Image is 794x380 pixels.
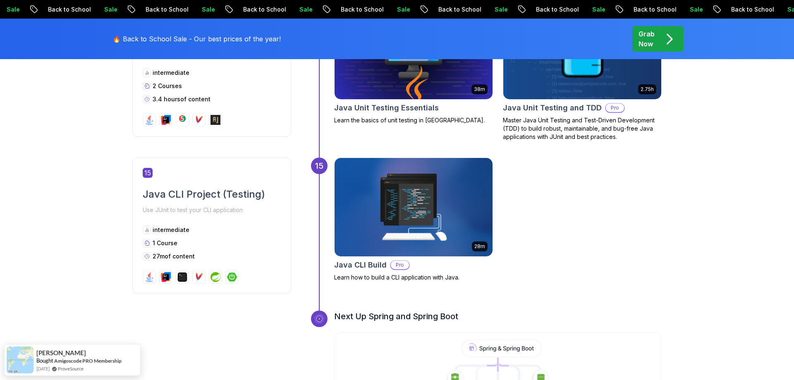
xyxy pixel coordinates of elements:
span: [DATE] [36,365,50,372]
img: maven logo [194,115,204,125]
p: Sale [389,5,416,14]
p: Sale [194,5,220,14]
p: Back to School [40,5,96,14]
p: 27m of content [153,252,195,261]
p: Pro [391,261,409,269]
p: Use JUnit to test your CLI application [143,204,281,216]
div: 15 [311,158,328,174]
img: assertj logo [210,115,220,125]
p: 28m [474,243,485,250]
p: intermediate [153,69,189,77]
a: Java CLI Build card28mJava CLI BuildProLearn how to build a CLI application with Java. [334,158,493,282]
img: java logo [144,115,154,125]
img: spring logo [210,272,220,282]
span: 15 [143,168,153,178]
h2: Java CLI Build [334,259,387,271]
a: Amigoscode PRO Membership [54,357,122,364]
span: Bought [36,357,53,364]
span: 1 Course [153,239,177,246]
p: Sale [292,5,318,14]
img: junit logo [177,115,187,125]
p: 2.75h [641,86,654,93]
p: Pro [606,104,624,112]
img: spring-boot logo [227,272,237,282]
img: provesource social proof notification image [7,347,33,373]
p: 38m [474,86,485,93]
img: maven logo [194,272,204,282]
p: intermediate [153,226,189,234]
p: Back to School [430,5,487,14]
img: intellij logo [161,272,171,282]
h2: Java Unit Testing and TDD [503,102,602,114]
h3: Next Up Spring and Spring Boot [334,311,662,322]
a: Java Unit Testing and TDD card2.75hNEWJava Unit Testing and TDDProMaster Java Unit Testing and Te... [503,0,662,141]
p: 🔥 Back to School Sale - Our best prices of the year! [112,34,281,44]
p: Learn the basics of unit testing in [GEOGRAPHIC_DATA]. [334,116,493,124]
span: 2 Courses [153,82,182,89]
h2: Java Unit Testing Essentials [334,102,439,114]
p: Master Java Unit Testing and Test-Driven Development (TDD) to build robust, maintainable, and bug... [503,116,662,141]
p: Grab Now [639,29,655,49]
p: Back to School [138,5,194,14]
p: Back to School [626,5,682,14]
span: [PERSON_NAME] [36,349,86,356]
p: Sale [487,5,513,14]
p: Sale [682,5,708,14]
p: Back to School [723,5,780,14]
p: 3.4 hours of content [153,95,210,103]
p: Back to School [333,5,389,14]
img: terminal logo [177,272,187,282]
a: ProveSource [58,365,84,372]
p: Sale [584,5,611,14]
p: Back to School [528,5,584,14]
img: Java CLI Build card [335,158,493,256]
img: java logo [144,272,154,282]
p: Learn how to build a CLI application with Java. [334,273,493,282]
a: Java Unit Testing Essentials card38mJava Unit Testing EssentialsLearn the basics of unit testing ... [334,0,493,124]
h2: Java CLI Project (Testing) [143,188,281,201]
p: Back to School [235,5,292,14]
img: intellij logo [161,115,171,125]
p: Sale [96,5,123,14]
